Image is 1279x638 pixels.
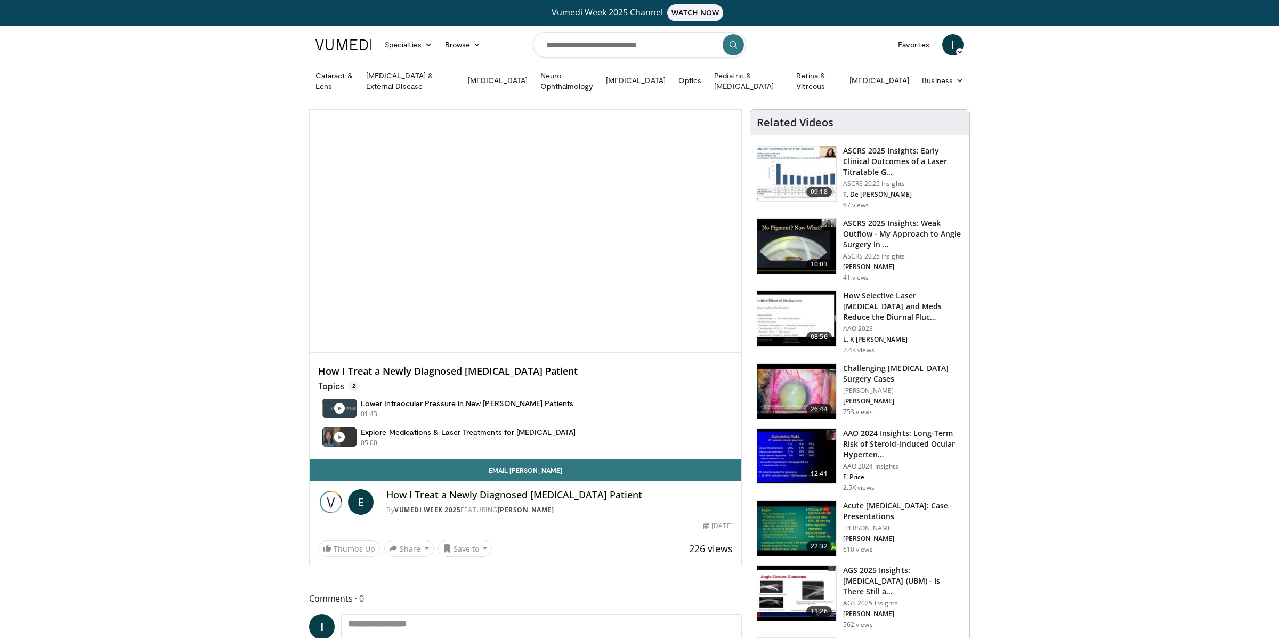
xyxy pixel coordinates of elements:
[757,500,963,557] a: 22:32 Acute [MEDICAL_DATA]: Case Presentations [PERSON_NAME] [PERSON_NAME] 610 views
[318,366,733,377] h4: How I Treat a Newly Diagnosed [MEDICAL_DATA] Patient
[942,34,964,55] a: I
[843,397,963,406] p: [PERSON_NAME]
[318,540,380,557] a: Thumbs Up
[533,32,746,58] input: Search topics, interventions
[843,535,963,543] p: [PERSON_NAME]
[806,541,832,552] span: 22:32
[317,4,962,21] a: Vumedi Week 2025 ChannelWATCH NOW
[843,218,963,250] h3: ASCRS 2025 Insights: Weak Outflow - My Approach to Angle Surgery in …
[667,4,724,21] span: WATCH NOW
[757,363,963,419] a: 26:44 Challenging [MEDICAL_DATA] Surgery Cases [PERSON_NAME] [PERSON_NAME] 753 views
[843,252,963,261] p: ASCRS 2025 Insights
[757,146,836,201] img: b8bf30ca-3013-450f-92b0-de11c61660f8.150x105_q85_crop-smart_upscale.jpg
[843,428,963,460] h3: AAO 2024 Insights: Long-Term Risk of Steroid-Induced Ocular Hyperten…
[843,273,869,282] p: 41 views
[843,201,869,209] p: 67 views
[361,399,573,408] h4: Lower Intraocular Pressure in New [PERSON_NAME] Patients
[757,219,836,274] img: c4ee65f2-163e-44d3-aede-e8fb280be1de.150x105_q85_crop-smart_upscale.jpg
[498,505,554,514] a: [PERSON_NAME]
[757,428,963,492] a: 12:41 AAO 2024 Insights: Long-Term Risk of Steroid-Induced Ocular Hyperten… AAO 2024 Insights F. ...
[384,540,434,557] button: Share
[757,218,963,282] a: 10:03 ASCRS 2025 Insights: Weak Outflow - My Approach to Angle Surgery in … ASCRS 2025 Insights [...
[757,291,836,346] img: 420b1191-3861-4d27-8af4-0e92e58098e4.150x105_q85_crop-smart_upscale.jpg
[843,325,963,333] p: AAO 2023
[843,545,873,554] p: 610 views
[843,363,963,384] h3: Challenging [MEDICAL_DATA] Surgery Cases
[843,524,963,532] p: [PERSON_NAME]
[806,404,832,415] span: 26:44
[843,599,963,608] p: AGS 2025 Insights
[843,386,963,395] p: [PERSON_NAME]
[843,146,963,177] h3: ASCRS 2025 Insights: Early Clinical Outcomes of a Laser Titratable G…
[843,473,963,481] p: F. Price
[309,592,742,605] span: Comments 0
[757,146,963,209] a: 09:18 ASCRS 2025 Insights: Early Clinical Outcomes of a Laser Titratable G… ASCRS 2025 Insights T...
[318,381,360,391] p: Topics
[310,459,741,481] a: Email [PERSON_NAME]
[843,263,963,271] p: [PERSON_NAME]
[757,501,836,556] img: 70667664-86a4-45d1-8ebc-87674d5d23cb.150x105_q85_crop-smart_upscale.jpg
[378,34,439,55] a: Specialties
[843,610,963,618] p: [PERSON_NAME]
[843,346,875,354] p: 2.4K views
[318,489,344,515] img: Vumedi Week 2025
[843,290,963,322] h3: How Selective Laser [MEDICAL_DATA] and Meds Reduce the Diurnal Fluc…
[806,332,832,342] span: 08:56
[361,409,378,419] p: 01:43
[806,259,832,270] span: 10:03
[806,187,832,197] span: 09:18
[361,427,576,437] h4: Explore Medications & Laser Treatments for [MEDICAL_DATA]
[315,39,372,50] img: VuMedi Logo
[806,469,832,479] span: 12:41
[462,70,534,91] a: [MEDICAL_DATA]
[757,116,833,129] h4: Related Videos
[843,462,963,471] p: AAO 2024 Insights
[757,290,963,354] a: 08:56 How Selective Laser [MEDICAL_DATA] and Meds Reduce the Diurnal Fluc… AAO 2023 L. K [PERSON_...
[843,70,916,91] a: [MEDICAL_DATA]
[394,505,460,514] a: Vumedi Week 2025
[672,70,708,91] a: Optics
[843,408,873,416] p: 753 views
[790,70,843,92] a: Retina & Vitreous
[348,381,360,391] span: 2
[843,335,963,344] p: L. K [PERSON_NAME]
[757,566,836,621] img: e89d9ca0-2a00-4e8a-87e7-a62f747f1d8a.150x105_q85_crop-smart_upscale.jpg
[600,70,672,91] a: [MEDICAL_DATA]
[689,542,733,555] span: 226 views
[309,70,360,92] a: Cataract & Lens
[361,438,378,448] p: 05:00
[310,110,741,353] video-js: Video Player
[703,521,732,531] div: [DATE]
[843,565,963,597] h3: AGS 2025 Insights: [MEDICAL_DATA] (UBM) - Is There Still a…
[757,565,963,629] a: 11:26 AGS 2025 Insights: [MEDICAL_DATA] (UBM) - Is There Still a… AGS 2025 Insights [PERSON_NAME]...
[843,180,963,188] p: ASCRS 2025 Insights
[757,429,836,484] img: d1bebadf-5ef8-4c82-bd02-47cdd9740fa5.150x105_q85_crop-smart_upscale.jpg
[843,190,963,199] p: T. De [PERSON_NAME]
[534,70,600,92] a: Neuro-Ophthalmology
[708,70,790,92] a: Pediatric & [MEDICAL_DATA]
[892,34,936,55] a: Favorites
[757,364,836,419] img: 05a6f048-9eed-46a7-93e1-844e43fc910c.150x105_q85_crop-smart_upscale.jpg
[916,70,970,91] a: Business
[843,483,875,492] p: 2.5K views
[386,489,733,501] h4: How I Treat a Newly Diagnosed [MEDICAL_DATA] Patient
[843,500,963,522] h3: Acute [MEDICAL_DATA]: Case Presentations
[806,606,832,617] span: 11:26
[348,489,374,515] a: E
[386,505,733,515] div: By FEATURING
[438,540,492,557] button: Save to
[439,34,488,55] a: Browse
[360,70,462,92] a: [MEDICAL_DATA] & External Disease
[843,620,873,629] p: 562 views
